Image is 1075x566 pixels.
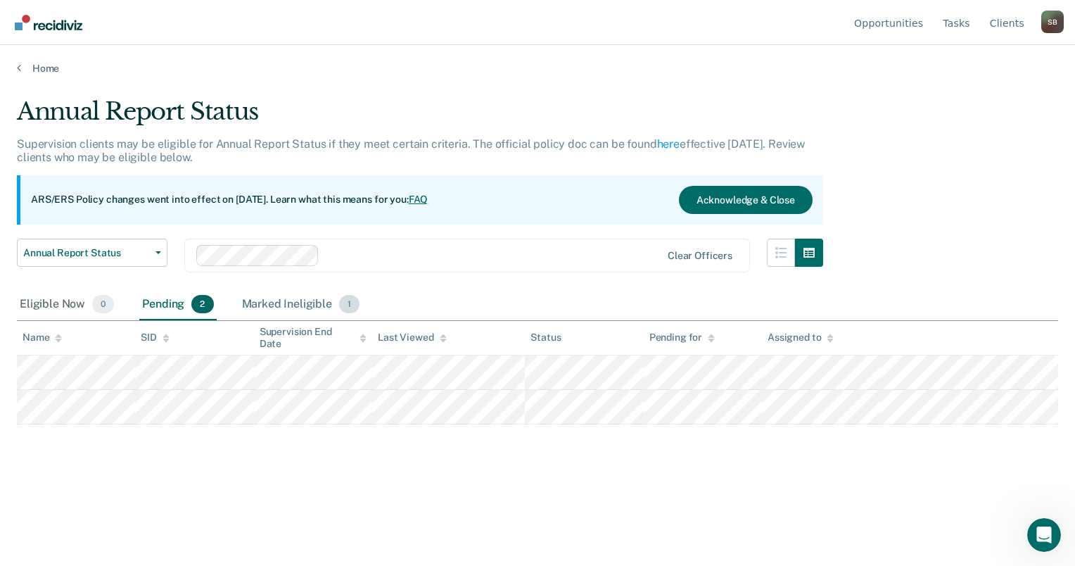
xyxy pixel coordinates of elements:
[191,295,213,313] span: 2
[23,332,62,344] div: Name
[378,332,446,344] div: Last Viewed
[239,289,363,320] div: Marked Ineligible1
[339,295,360,313] span: 1
[657,137,680,151] a: here
[17,289,117,320] div: Eligible Now0
[1041,11,1064,33] div: S B
[31,193,428,207] p: ARS/ERS Policy changes went into effect on [DATE]. Learn what this means for you:
[1041,11,1064,33] button: Profile dropdown button
[17,62,1058,75] a: Home
[17,97,823,137] div: Annual Report Status
[649,332,715,344] div: Pending for
[768,332,834,344] div: Assigned to
[141,332,170,344] div: SID
[17,137,805,164] p: Supervision clients may be eligible for Annual Report Status if they meet certain criteria. The o...
[15,15,82,30] img: Recidiviz
[260,326,367,350] div: Supervision End Date
[1027,518,1061,552] iframe: Intercom live chat
[139,289,216,320] div: Pending2
[17,239,167,267] button: Annual Report Status
[23,247,150,259] span: Annual Report Status
[679,186,813,214] button: Acknowledge & Close
[409,194,428,205] a: FAQ
[668,250,732,262] div: Clear officers
[92,295,114,313] span: 0
[530,332,561,344] div: Status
